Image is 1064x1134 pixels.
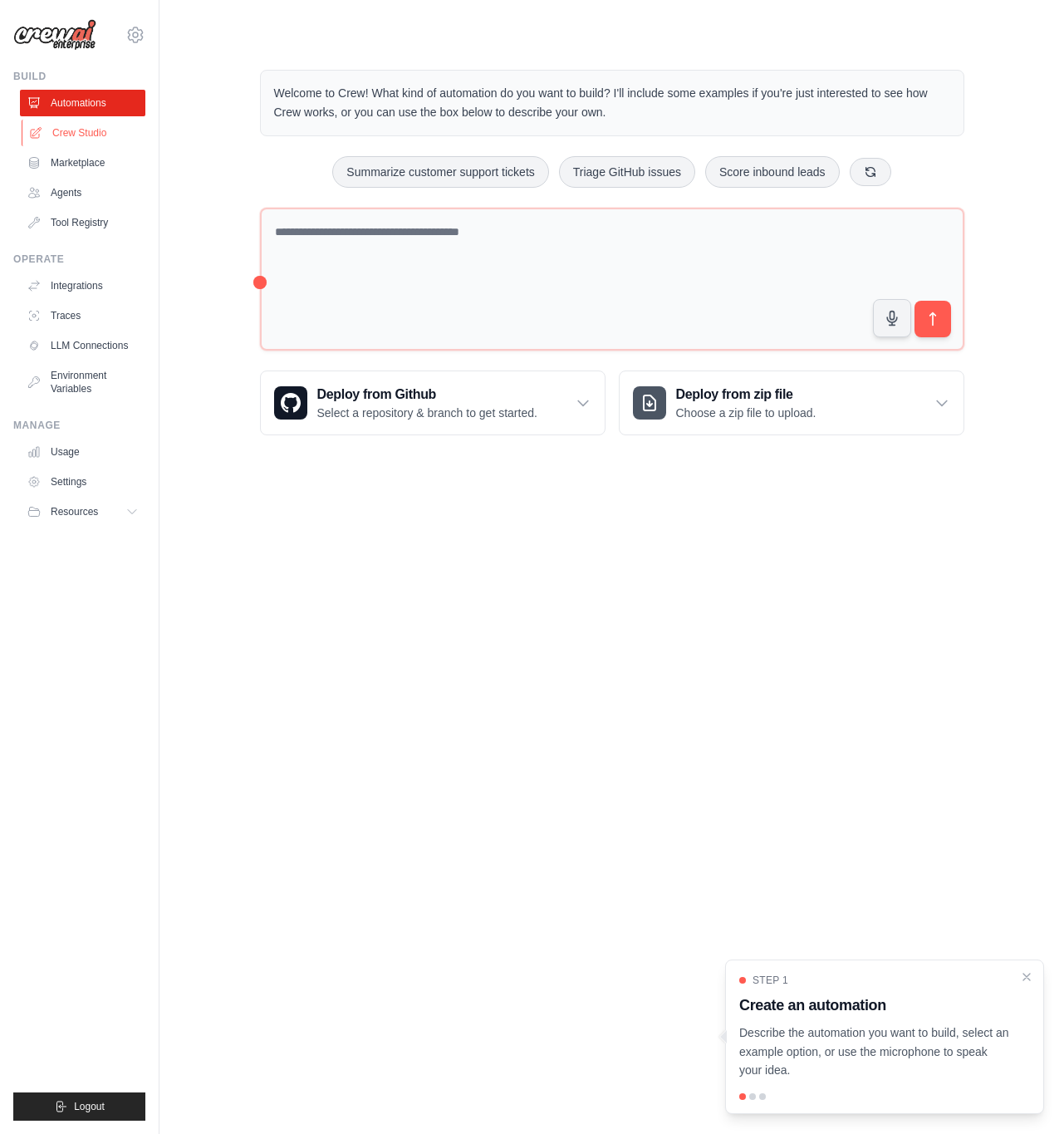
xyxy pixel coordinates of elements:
a: Tool Registry [20,209,145,236]
iframe: Chat Widget [981,1054,1064,1134]
div: Operate [13,253,145,266]
button: Triage GitHub issues [559,156,695,188]
button: Resources [20,498,145,525]
a: LLM Connections [20,332,145,359]
a: Integrations [20,272,145,299]
a: Crew Studio [22,120,147,146]
h3: Create an automation [739,994,1010,1017]
img: Logo [13,19,96,51]
div: Build [13,70,145,83]
div: Manage [13,419,145,432]
button: Summarize customer support tickets [332,156,548,188]
h3: Deploy from zip file [676,385,816,405]
p: Choose a zip file to upload. [676,405,816,421]
a: Agents [20,179,145,206]
span: Logout [74,1100,105,1113]
span: Step 1 [753,974,788,987]
a: Automations [20,90,145,116]
a: Traces [20,302,145,329]
p: Select a repository & branch to get started. [317,405,537,421]
h3: Deploy from Github [317,385,537,405]
a: Usage [20,439,145,465]
p: Describe the automation you want to build, select an example option, or use the microphone to spe... [739,1024,1010,1080]
p: Welcome to Crew! What kind of automation do you want to build? I'll include some examples if you'... [274,84,950,122]
button: Logout [13,1092,145,1121]
span: Resources [51,505,98,518]
a: Marketplace [20,150,145,176]
button: Score inbound leads [705,156,840,188]
button: Close walkthrough [1020,970,1033,984]
a: Settings [20,469,145,495]
a: Environment Variables [20,362,145,402]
